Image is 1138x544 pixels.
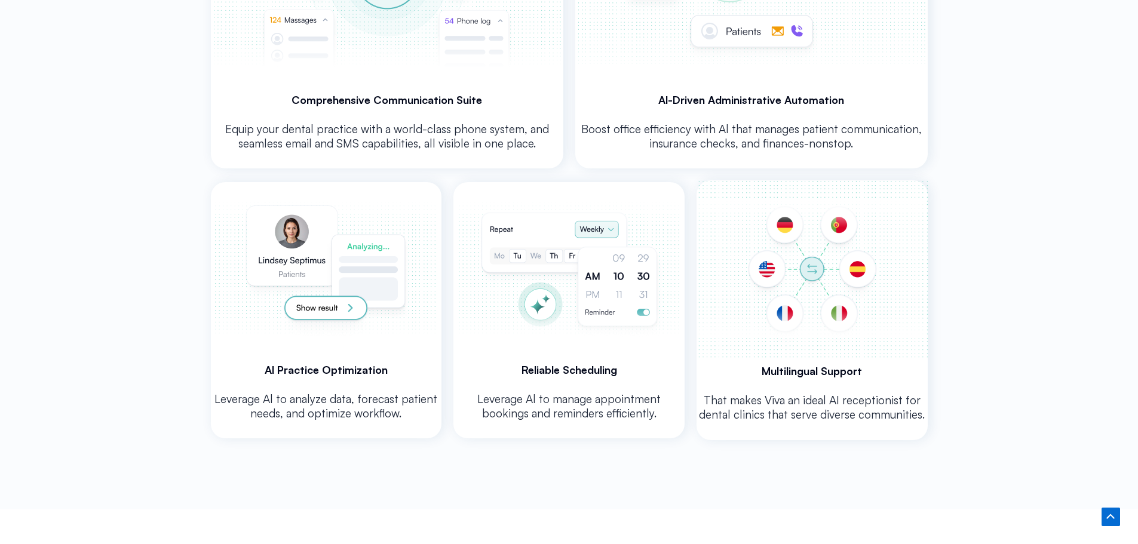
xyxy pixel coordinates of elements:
[575,93,928,107] h3: Al-Driven Administrative Automation
[211,362,442,377] h3: Al Practice Optimization
[697,364,928,378] h3: Multilingual Support
[697,393,928,422] p: That makes Viva an ideal AI receptionist for dental clinics that serve diverse communities.
[211,122,563,150] p: Equip your dental practice with a world-class phone system, and seamless email and SMS capabiliti...
[453,362,685,377] h3: Reliable Scheduling
[453,392,685,420] p: Leverage Al to manage appointment bookings and reminders efficiently.
[575,122,928,150] p: Boost office efficiency with Al that manages patient communication, insurance checks, and finance...
[211,93,563,107] h3: Comprehensive Communication Suite
[456,182,683,356] img: Automate your dental front desk with AI scheduling assistant
[211,392,442,420] p: Leverage Al to analyze data, forecast patient needs, and optimize workflow.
